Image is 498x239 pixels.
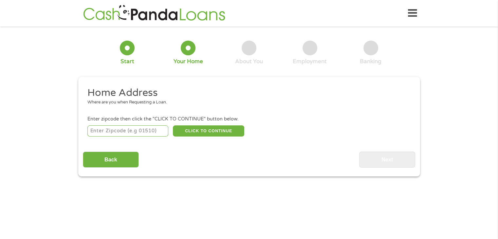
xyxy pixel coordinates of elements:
div: Where are you when Requesting a Loan. [87,99,406,106]
button: CLICK TO CONTINUE [173,125,244,137]
input: Back [83,152,139,168]
input: Next [359,152,415,168]
img: GetLoanNow Logo [81,4,227,23]
div: Employment [293,58,327,65]
div: Start [120,58,134,65]
div: About You [235,58,263,65]
input: Enter Zipcode (e.g 01510) [87,125,168,137]
h2: Home Address [87,86,406,100]
div: Banking [360,58,381,65]
div: Enter zipcode then click the "CLICK TO CONTINUE" button below. [87,116,410,123]
div: Your Home [174,58,203,65]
